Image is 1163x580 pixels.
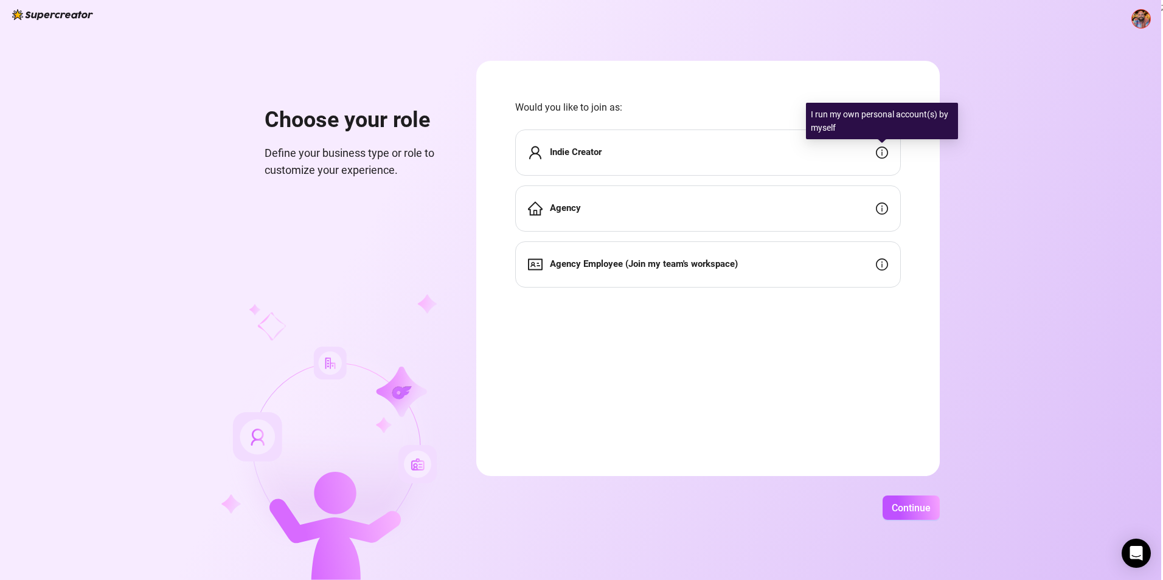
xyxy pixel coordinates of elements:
strong: Agency [550,202,581,213]
strong: Agency Employee (Join my team's workspace) [550,258,738,269]
span: Would you like to join as: [515,100,901,115]
span: Continue [892,502,931,514]
span: info-circle [876,147,888,159]
span: info-circle [876,202,888,215]
span: Define your business type or role to customize your experience. [265,145,447,179]
span: home [528,201,543,216]
span: info-circle [876,258,888,271]
div: Open Intercom Messenger [1122,539,1151,568]
span: idcard [528,257,543,272]
strong: Indie Creator [550,147,602,157]
img: logo [12,9,93,20]
img: ACg8ocLJi6XAGuhdpmu6FSnVgZbDlRUKW9pTGbQ_MtqUS6VuCDxXFAE-_Q=s96-c [1132,10,1150,28]
button: Continue [883,495,940,520]
span: user [528,145,543,160]
div: I run my own personal account(s) by myself [806,103,958,139]
h1: Choose your role [265,107,447,134]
